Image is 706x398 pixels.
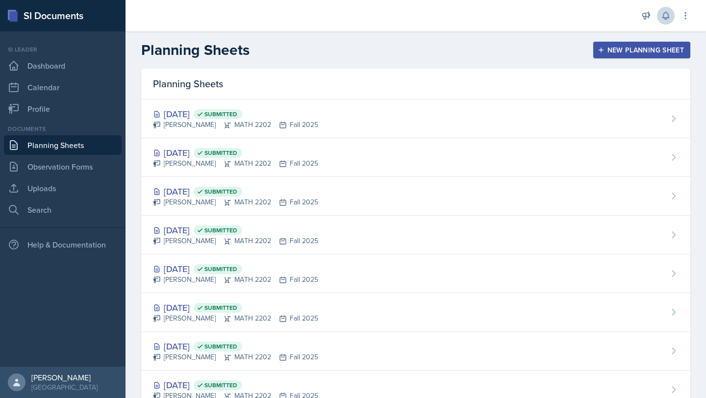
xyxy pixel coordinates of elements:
a: Dashboard [4,56,122,75]
a: Observation Forms [4,157,122,176]
div: [DATE] [153,146,318,159]
div: [DATE] [153,185,318,198]
span: Submitted [204,343,237,350]
a: Calendar [4,77,122,97]
a: [DATE] Submitted [PERSON_NAME]MATH 2202Fall 2025 [141,177,690,216]
div: New Planning Sheet [600,46,684,54]
div: [DATE] [153,340,318,353]
button: New Planning Sheet [593,42,690,58]
a: Search [4,200,122,220]
div: [PERSON_NAME] MATH 2202 Fall 2025 [153,236,318,246]
a: [DATE] Submitted [PERSON_NAME]MATH 2202Fall 2025 [141,138,690,177]
span: Submitted [204,381,237,389]
a: [DATE] Submitted [PERSON_NAME]MATH 2202Fall 2025 [141,99,690,138]
span: Submitted [204,110,237,118]
span: Submitted [204,304,237,312]
a: [DATE] Submitted [PERSON_NAME]MATH 2202Fall 2025 [141,254,690,293]
div: [PERSON_NAME] MATH 2202 Fall 2025 [153,352,318,362]
div: [DATE] [153,378,318,392]
div: Documents [4,124,122,133]
div: [GEOGRAPHIC_DATA] [31,382,98,392]
h2: Planning Sheets [141,41,250,59]
div: Planning Sheets [141,69,690,99]
div: [DATE] [153,224,318,237]
div: [PERSON_NAME] MATH 2202 Fall 2025 [153,313,318,323]
span: Submitted [204,188,237,196]
a: [DATE] Submitted [PERSON_NAME]MATH 2202Fall 2025 [141,293,690,332]
a: Uploads [4,178,122,198]
div: Help & Documentation [4,235,122,254]
a: [DATE] Submitted [PERSON_NAME]MATH 2202Fall 2025 [141,332,690,371]
a: [DATE] Submitted [PERSON_NAME]MATH 2202Fall 2025 [141,216,690,254]
div: [PERSON_NAME] MATH 2202 Fall 2025 [153,120,318,130]
div: [PERSON_NAME] MATH 2202 Fall 2025 [153,197,318,207]
span: Submitted [204,226,237,234]
a: Profile [4,99,122,119]
div: [DATE] [153,262,318,275]
div: [DATE] [153,301,318,314]
div: [PERSON_NAME] MATH 2202 Fall 2025 [153,274,318,285]
div: Si leader [4,45,122,54]
div: [PERSON_NAME] MATH 2202 Fall 2025 [153,158,318,169]
span: Submitted [204,149,237,157]
div: [DATE] [153,107,318,121]
a: Planning Sheets [4,135,122,155]
span: Submitted [204,265,237,273]
div: [PERSON_NAME] [31,373,98,382]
